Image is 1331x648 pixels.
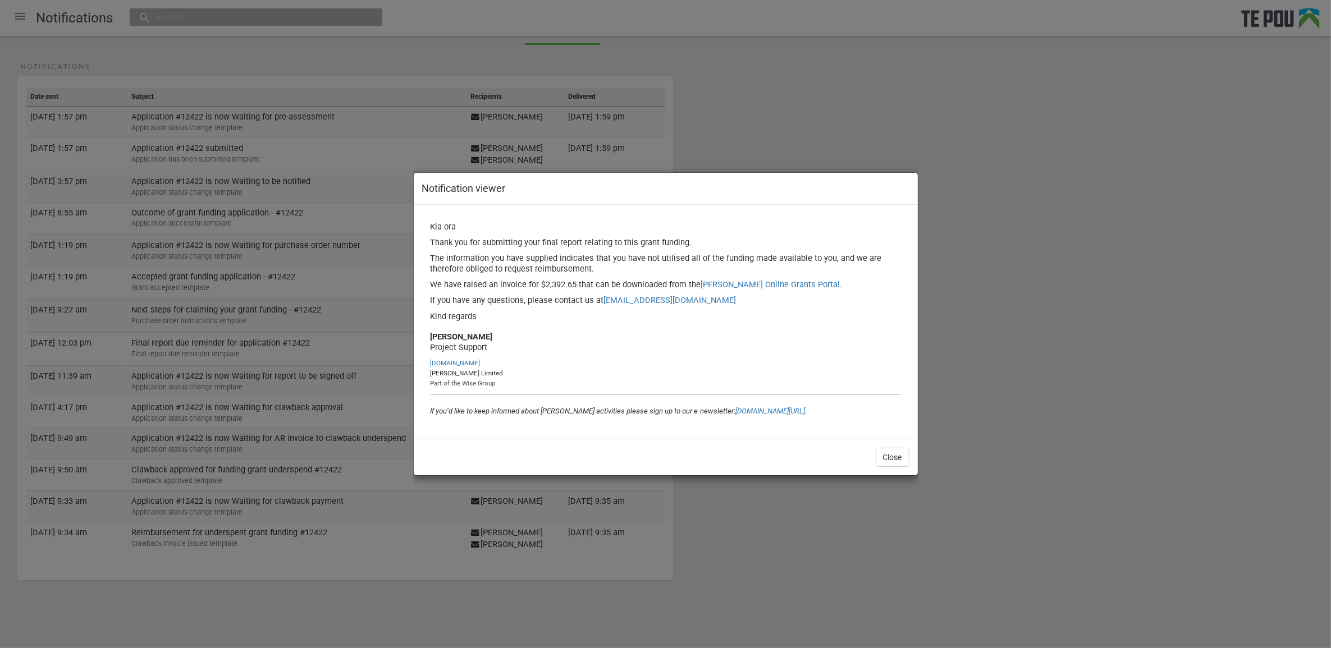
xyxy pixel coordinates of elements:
[431,332,493,342] b: [PERSON_NAME]
[431,279,901,289] p: We have raised an invoice for $2,392.65 that can be downloaded from the .
[431,394,901,416] p: If you’d like to keep informed about [PERSON_NAME] activities please sign up to our e-newsletter: .
[604,295,737,305] a: [EMAIL_ADDRESS][DOMAIN_NAME]
[431,379,496,387] span: Part of the Wise Group
[431,358,901,389] p: [PERSON_NAME] Limited
[701,279,840,289] a: [PERSON_NAME] Online Grants Portal
[431,295,901,305] p: If you have any questions, please contact us at
[876,448,909,467] button: Close
[431,237,901,247] p: Thank you for submitting your final report relating to this grant funding.
[431,253,901,274] p: The information you have supplied indicates that you have not utilised all of the funding made av...
[431,359,481,367] a: [DOMAIN_NAME]
[422,181,909,196] h4: Notification viewer
[431,222,901,232] p: Kia ora
[431,311,901,352] p: Kind regards Project Support
[736,407,806,415] a: [DOMAIN_NAME][URL]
